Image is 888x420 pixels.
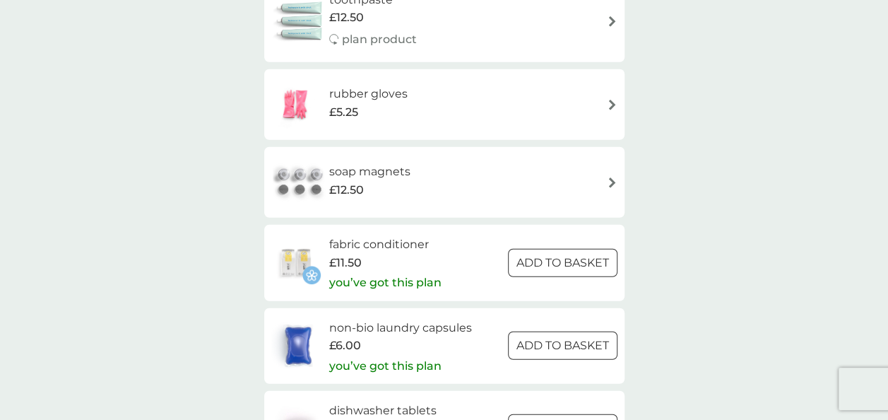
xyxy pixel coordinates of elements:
[328,357,441,375] p: you’ve got this plan
[328,337,360,355] span: £6.00
[328,402,441,420] h6: dishwasher tablets
[329,163,410,181] h6: soap magnets
[328,85,407,103] h6: rubber gloves
[271,158,329,207] img: soap magnets
[328,274,441,292] p: you’ve got this plan
[328,235,441,254] h6: fabric conditioner
[271,80,321,129] img: rubber gloves
[516,254,609,272] p: ADD TO BASKET
[328,254,361,272] span: £11.50
[329,181,364,199] span: £12.50
[607,100,617,110] img: arrow right
[342,30,417,49] p: plan product
[271,238,321,288] img: fabric conditioner
[271,321,325,371] img: non-bio laundry capsules
[607,177,617,188] img: arrow right
[607,16,617,27] img: arrow right
[508,332,617,360] button: ADD TO BASKET
[328,319,471,337] h6: non-bio laundry capsules
[328,103,357,122] span: £5.25
[329,8,364,27] span: £12.50
[508,249,617,277] button: ADD TO BASKET
[516,337,609,355] p: ADD TO BASKET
